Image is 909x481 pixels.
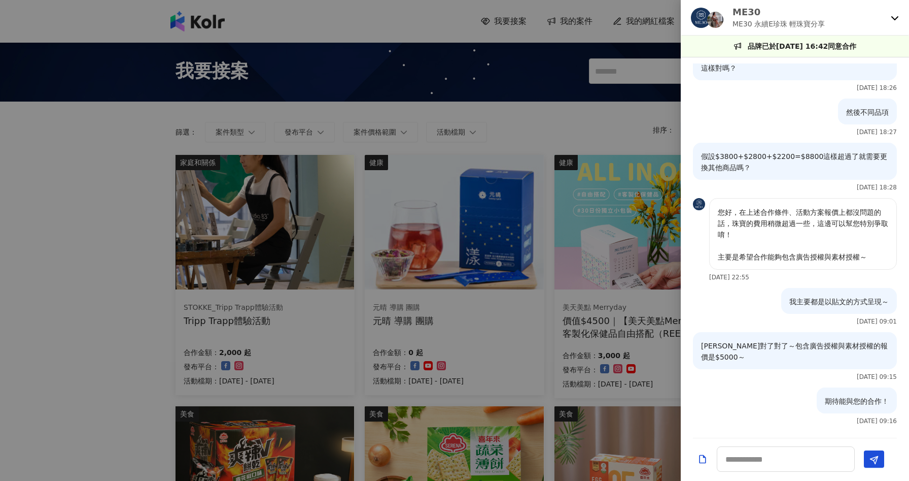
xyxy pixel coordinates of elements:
[709,274,749,281] p: [DATE] 22:55
[857,318,897,325] p: [DATE] 09:01
[864,451,884,468] button: Send
[846,107,889,118] p: 然後不同品項
[701,151,889,173] p: 假設$3800+$2800+$2200=$8800這樣超過了就需要更換其他商品嗎？
[697,451,708,468] button: Add a file
[691,8,711,28] img: KOL Avatar
[707,12,723,28] img: KOL Avatar
[789,296,889,307] p: 我主要都是以貼文的方式呈現～
[857,373,897,380] p: [DATE] 09:15
[732,6,825,18] p: ME30
[857,184,897,191] p: [DATE] 18:28
[701,340,889,363] p: [PERSON_NAME]對了對了～包含廣告授權與素材授權的報價是$5000～
[718,207,888,263] p: 您好，在上述合作條件、活動方案報價上都沒問題的話，珠寶的費用稍微超過一些，這邊可以幫您特別爭取唷！ 主要是希望合作能夠包含廣告授權與素材授權～
[857,129,897,136] p: [DATE] 18:27
[732,18,825,29] p: ME30 永續E珍珠 輕珠寶分享
[825,396,889,407] p: 期待能與您的合作！
[693,198,705,210] img: KOL Avatar
[857,418,897,425] p: [DATE] 09:16
[857,84,897,91] p: [DATE] 18:26
[748,41,857,52] p: 品牌已於[DATE] 16:42同意合作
